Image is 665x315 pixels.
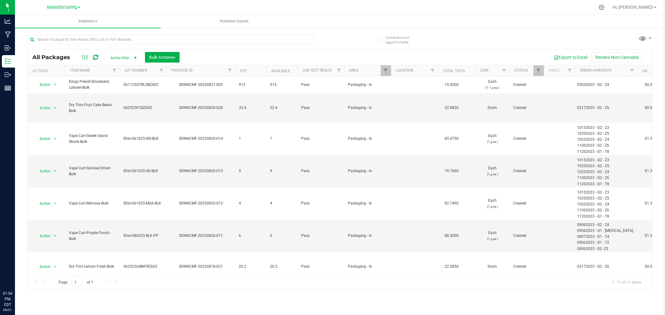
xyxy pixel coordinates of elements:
span: 061125STRLOBZ402 [123,82,163,88]
span: 9 [239,168,263,174]
div: SDNNCMF-20250820-011 [166,233,236,239]
button: Export to Excel [550,52,591,63]
span: Gram [479,264,506,270]
a: Inventory Counts [161,15,307,28]
span: Gram [479,105,506,111]
div: 10292023 - G2 - Z5 [577,195,635,201]
span: All Packages [32,54,76,61]
span: Created [513,233,540,239]
div: Actions [32,69,63,73]
span: 82.7490 [441,199,462,208]
span: Pass [301,136,340,142]
a: Filter [156,65,166,76]
span: select [51,104,59,112]
span: Action [34,104,51,112]
inline-svg: Analytics [5,18,11,24]
inline-svg: Inventory [5,58,11,64]
span: Packaging - In [348,136,387,142]
a: Qty [240,69,247,73]
inline-svg: Reports [5,85,11,91]
div: 10222023 - G2 - Z4 [577,137,635,143]
span: Packaging - In [348,82,387,88]
a: Location [396,68,413,73]
div: 09062023 - G1 - [MEDICAL_DATA] [577,228,635,234]
span: Dry Trim-Fruit Cake Beast-Bulk [69,102,116,114]
span: 062525FCBZ602 [123,105,163,111]
span: 913 [270,82,294,88]
p: (1 g ea.) [479,204,506,209]
button: Receive Non-Cannabis [591,52,643,63]
span: IDist-061025-MSA-BLK [123,200,163,206]
span: Created [513,264,540,270]
a: Filter [381,65,391,76]
span: select [51,232,59,240]
div: SDNNCMF-20250820-028 [166,105,236,111]
span: 4 [239,200,263,206]
span: Packaging - In [348,264,387,270]
span: Pass [301,264,340,270]
div: SDNNCMF-20250820-013 [166,168,236,174]
a: Lot Number [125,68,147,73]
div: 11062023 - G2 - Z6 [577,143,635,148]
span: Created [513,82,540,88]
p: (1.1 g ea.) [479,85,506,91]
iframe: Resource center [6,265,25,284]
span: 88.5000 [441,231,462,240]
div: 10222023 - G2 - Z4 [577,169,635,175]
div: 10152023 - G2 - Z3 [577,157,635,163]
div: Manage settings [598,4,605,10]
div: 11202023 - G1 - T8 [577,181,635,187]
span: select [51,199,59,208]
div: 10292023 - G2 - Z5 [577,163,635,169]
span: Manufacturing [47,5,77,10]
a: Origin Harvests [580,68,611,73]
th: Has COA [544,65,575,76]
inline-svg: Outbound [5,72,11,78]
span: 913 [239,82,263,88]
span: 1 [239,136,263,142]
span: IDist-061025-SIS-BLK [123,136,163,142]
span: Pass [301,200,340,206]
span: Action [34,199,51,208]
span: Pass [301,168,340,174]
span: Created [513,200,540,206]
p: (1 g ea.) [479,171,506,177]
a: Filter [109,65,120,76]
a: Unit Cost [642,69,661,73]
a: Filter [627,65,637,76]
span: Packaging - In [348,168,387,174]
span: 32.4 [239,105,263,111]
inline-svg: Inbound [5,45,11,51]
span: 6 [239,233,263,239]
a: Total THC% [443,69,465,73]
span: Each [479,165,506,177]
div: 11062023 - G2 - Z6 [577,207,635,213]
div: SDNNCMF-20250820-014 [166,136,236,142]
span: Created [513,105,540,111]
div: 10152023 - G2 - Z3 [577,125,635,131]
span: Pass [301,105,340,111]
div: 11202023 - G1 - T8 [577,149,635,155]
span: Inventory Counts [211,19,257,24]
span: 22.8820 [441,103,462,112]
span: 1 - 11 of 11 items [607,278,646,287]
p: 08/21 [3,308,12,312]
span: 20.2 [239,264,263,270]
div: 10222023 - G2 - Z4 [577,201,635,207]
span: Vape Cart-Purple Punch-Bulk [69,230,116,242]
a: Status [514,68,528,73]
span: Created [513,168,540,174]
span: 9 [270,168,294,174]
div: 03032025 - G2 - Z4 [577,82,635,88]
div: 11062023 - G2 - Z6 [577,175,635,181]
span: Created [513,136,540,142]
span: Hi, [PERSON_NAME]! [613,5,653,10]
a: Inventory [15,15,161,28]
a: Filter [225,65,235,76]
span: Vape Cart-Mimosa-Bulk [69,200,116,206]
div: SDNNCMF-20250818-021 [166,264,236,270]
button: Bulk Actions [145,52,180,63]
span: Each [479,79,506,91]
span: Dry Trim-Lemon Fresh-Bulk [69,264,116,270]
